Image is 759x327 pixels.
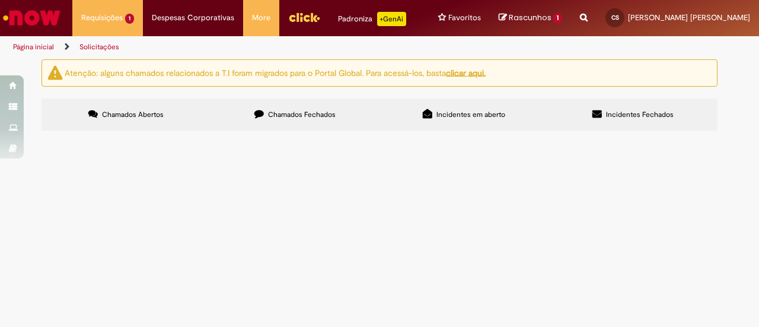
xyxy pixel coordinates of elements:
a: Solicitações [79,42,119,52]
span: 1 [553,13,562,24]
span: Incidentes Fechados [606,110,674,119]
span: Favoritos [448,12,481,24]
img: click_logo_yellow_360x200.png [288,8,320,26]
p: +GenAi [377,12,406,26]
span: [PERSON_NAME] [PERSON_NAME] [628,12,750,23]
span: 1 [125,14,134,24]
a: clicar aqui. [446,67,486,78]
span: More [252,12,270,24]
span: Rascunhos [509,12,551,23]
span: Chamados Fechados [268,110,336,119]
span: Chamados Abertos [102,110,164,119]
span: Incidentes em aberto [436,110,505,119]
a: Página inicial [13,42,54,52]
img: ServiceNow [1,6,62,30]
div: Padroniza [338,12,406,26]
span: Despesas Corporativas [152,12,234,24]
span: Requisições [81,12,123,24]
a: Rascunhos [499,12,562,24]
ng-bind-html: Atenção: alguns chamados relacionados a T.I foram migrados para o Portal Global. Para acessá-los,... [65,67,486,78]
ul: Trilhas de página [9,36,497,58]
span: CS [611,14,619,21]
